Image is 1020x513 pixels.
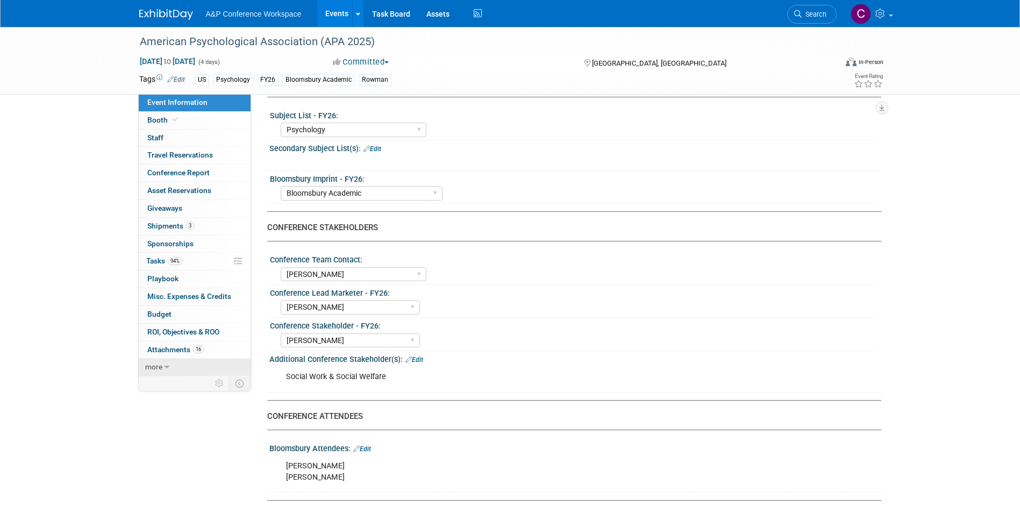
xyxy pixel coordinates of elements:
span: Budget [147,310,172,318]
span: Travel Reservations [147,151,213,159]
span: ROI, Objectives & ROO [147,327,219,336]
a: Conference Report [139,165,251,182]
span: (4 days) [197,59,220,66]
div: Conference Stakeholder - FY26: [270,318,876,331]
div: Conference Lead Marketer - FY26: [270,285,876,298]
span: Attachments [147,345,204,354]
div: Psychology [213,74,253,85]
a: Attachments16 [139,341,251,359]
a: more [139,359,251,376]
span: 94% [168,257,182,265]
span: 3 [186,222,194,230]
span: Playbook [147,274,179,283]
img: Cyanne Stonesmith [851,4,871,24]
a: Edit [167,76,185,83]
a: Tasks94% [139,253,251,270]
span: Conference Report [147,168,210,177]
span: more [145,362,162,371]
td: Toggle Event Tabs [229,376,251,390]
span: Sponsorships [147,239,194,248]
div: American Psychological Association (APA 2025) [136,32,821,52]
div: Additional Conference Stakeholder(s): [269,351,881,365]
a: Travel Reservations [139,147,251,164]
a: Misc. Expenses & Credits [139,288,251,305]
td: Tags [139,74,185,86]
a: Edit [363,145,381,153]
span: Misc. Expenses & Credits [147,292,231,301]
td: Personalize Event Tab Strip [210,376,229,390]
div: Bloomsbury Academic [282,74,355,85]
span: Tasks [146,256,182,265]
a: Search [787,5,837,24]
a: Event Information [139,94,251,111]
span: [GEOGRAPHIC_DATA], [GEOGRAPHIC_DATA] [592,59,726,67]
div: Social Work & Social Welfare [279,366,763,388]
span: Staff [147,133,163,142]
i: Booth reservation complete [173,117,178,123]
span: Shipments [147,222,194,230]
span: Asset Reservations [147,186,211,195]
span: Giveaways [147,204,182,212]
a: Staff [139,130,251,147]
img: ExhibitDay [139,9,193,20]
span: Search [802,10,826,18]
a: Giveaways [139,200,251,217]
div: [PERSON_NAME] [PERSON_NAME] [279,455,763,488]
a: Edit [405,356,423,364]
a: Shipments3 [139,218,251,235]
span: Event Information [147,98,208,106]
a: Budget [139,306,251,323]
div: CONFERENCE ATTENDEES [267,411,873,422]
div: Bloomsbury Attendees: [269,440,881,454]
div: Event Rating [854,74,883,79]
span: A&P Conference Workspace [206,10,302,18]
a: Asset Reservations [139,182,251,199]
button: Committed [329,56,393,68]
span: to [162,57,173,66]
div: Subject List - FY26: [270,108,876,121]
a: Edit [353,445,371,453]
a: Sponsorships [139,236,251,253]
div: Rowman [359,74,391,85]
a: Booth [139,112,251,129]
div: US [195,74,209,85]
span: Booth [147,116,180,124]
div: Conference Team Contact: [270,252,876,265]
a: Playbook [139,270,251,288]
div: Secondary Subject List(s): [269,140,881,154]
div: In-Person [858,58,883,66]
div: Event Format [773,56,884,72]
span: [DATE] [DATE] [139,56,196,66]
a: ROI, Objectives & ROO [139,324,251,341]
span: 16 [193,345,204,353]
img: Format-Inperson.png [846,58,857,66]
div: CONFERENCE STAKEHOLDERS [267,222,873,233]
div: FY26 [257,74,279,85]
div: Bloomsbury Imprint - FY26: [270,171,876,184]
